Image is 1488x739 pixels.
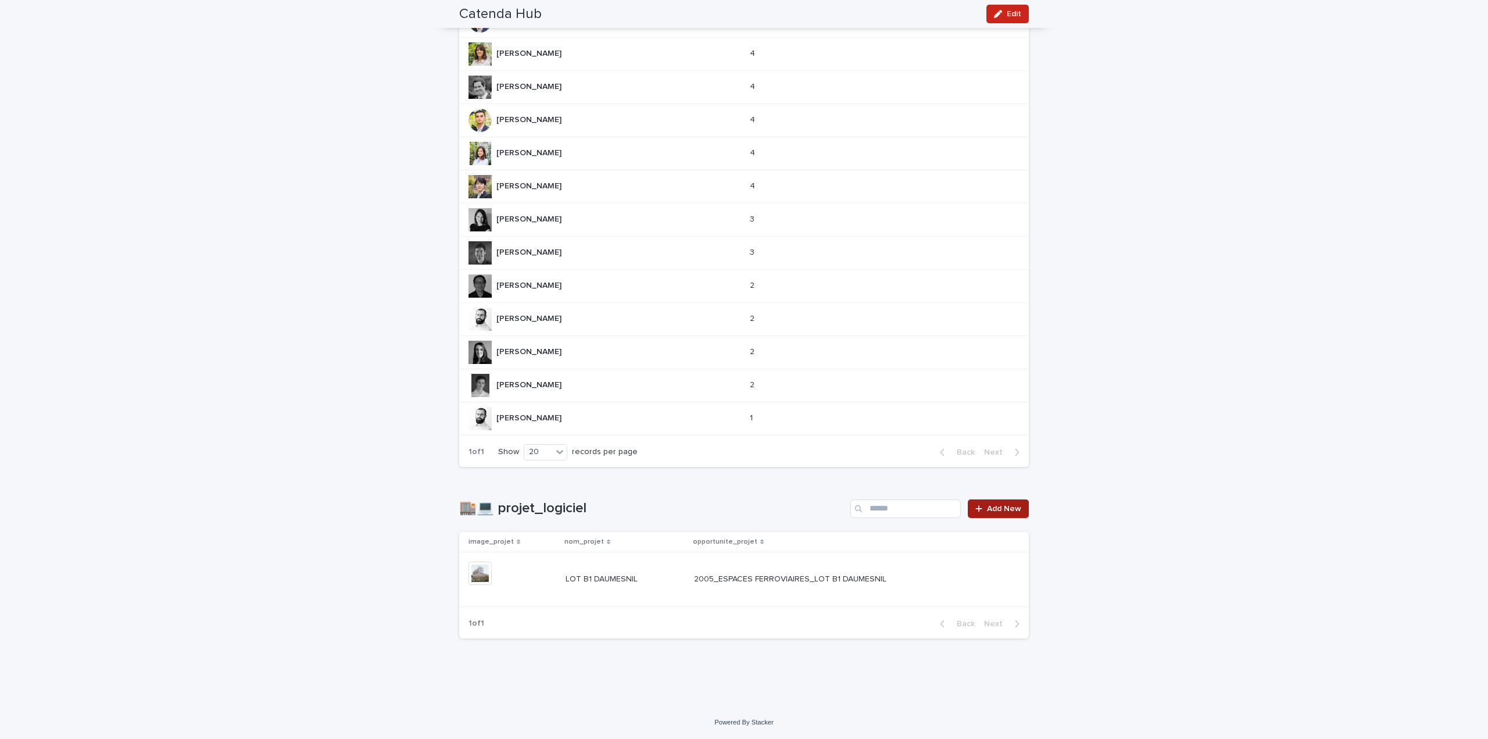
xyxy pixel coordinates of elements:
button: Next [979,447,1029,458]
p: [PERSON_NAME] [496,47,564,59]
p: [PERSON_NAME] [496,146,564,158]
button: Back [931,447,979,458]
button: Back [931,619,979,629]
p: 4 [750,179,757,191]
input: Search [850,499,961,518]
a: Add New [968,499,1029,518]
tr: [PERSON_NAME][PERSON_NAME] 44 [459,103,1029,137]
tr: [PERSON_NAME][PERSON_NAME] 44 [459,70,1029,103]
p: 1 of 1 [459,609,493,638]
p: [PERSON_NAME] [496,345,564,357]
p: 2 [750,378,757,390]
p: 3 [750,212,757,224]
span: Next [984,448,1010,456]
p: 1 [750,411,755,423]
tr: [PERSON_NAME][PERSON_NAME] 44 [459,170,1029,203]
a: Powered By Stacker [714,719,773,726]
tr: [PERSON_NAME][PERSON_NAME] 44 [459,37,1029,70]
p: [PERSON_NAME] [496,411,564,423]
p: [PERSON_NAME] [496,212,564,224]
p: Show [498,447,519,457]
tr: [PERSON_NAME][PERSON_NAME] 33 [459,203,1029,236]
p: [PERSON_NAME] [496,113,564,125]
p: 4 [750,80,757,92]
p: opportunite_projet [693,535,757,548]
span: Next [984,620,1010,628]
p: [PERSON_NAME] [496,80,564,92]
tr: LOT B1 DAUMESNILLOT B1 DAUMESNIL 2005_ESPACES FERROVIAIRES_LOT B1 DAUMESNIL2005_ESPACES FERROVIAI... [459,552,1029,606]
span: Back [950,620,975,628]
p: image_projet [468,535,514,548]
p: [PERSON_NAME] [496,378,564,390]
p: nom_projet [564,535,604,548]
button: Edit [986,5,1029,23]
button: Next [979,619,1029,629]
p: [PERSON_NAME] [496,245,564,258]
p: [PERSON_NAME] [496,312,564,324]
p: 4 [750,47,757,59]
p: LOT B1 DAUMESNIL [566,572,640,584]
p: [PERSON_NAME] [496,279,564,291]
span: Edit [1007,10,1021,18]
p: 3 [750,245,757,258]
span: Back [950,448,975,456]
tr: [PERSON_NAME][PERSON_NAME] 22 [459,302,1029,335]
p: 4 [750,146,757,158]
tr: [PERSON_NAME][PERSON_NAME] 22 [459,369,1029,402]
p: 2 [750,279,757,291]
p: records per page [572,447,638,457]
tr: [PERSON_NAME][PERSON_NAME] 33 [459,236,1029,269]
span: Add New [987,505,1021,513]
p: 1 of 1 [459,438,493,466]
p: 2 [750,345,757,357]
div: 20 [524,446,552,458]
p: 2 [750,312,757,324]
h1: 🏬💻 projet_logiciel [459,500,846,517]
tr: [PERSON_NAME][PERSON_NAME] 22 [459,269,1029,302]
tr: [PERSON_NAME][PERSON_NAME] 44 [459,137,1029,170]
p: [PERSON_NAME] [496,179,564,191]
h2: Catenda Hub [459,6,542,23]
tr: [PERSON_NAME][PERSON_NAME] 11 [459,402,1029,435]
tr: [PERSON_NAME][PERSON_NAME] 22 [459,335,1029,369]
p: 2005_ESPACES FERROVIAIRES_LOT B1 DAUMESNIL [694,572,889,584]
p: 4 [750,113,757,125]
